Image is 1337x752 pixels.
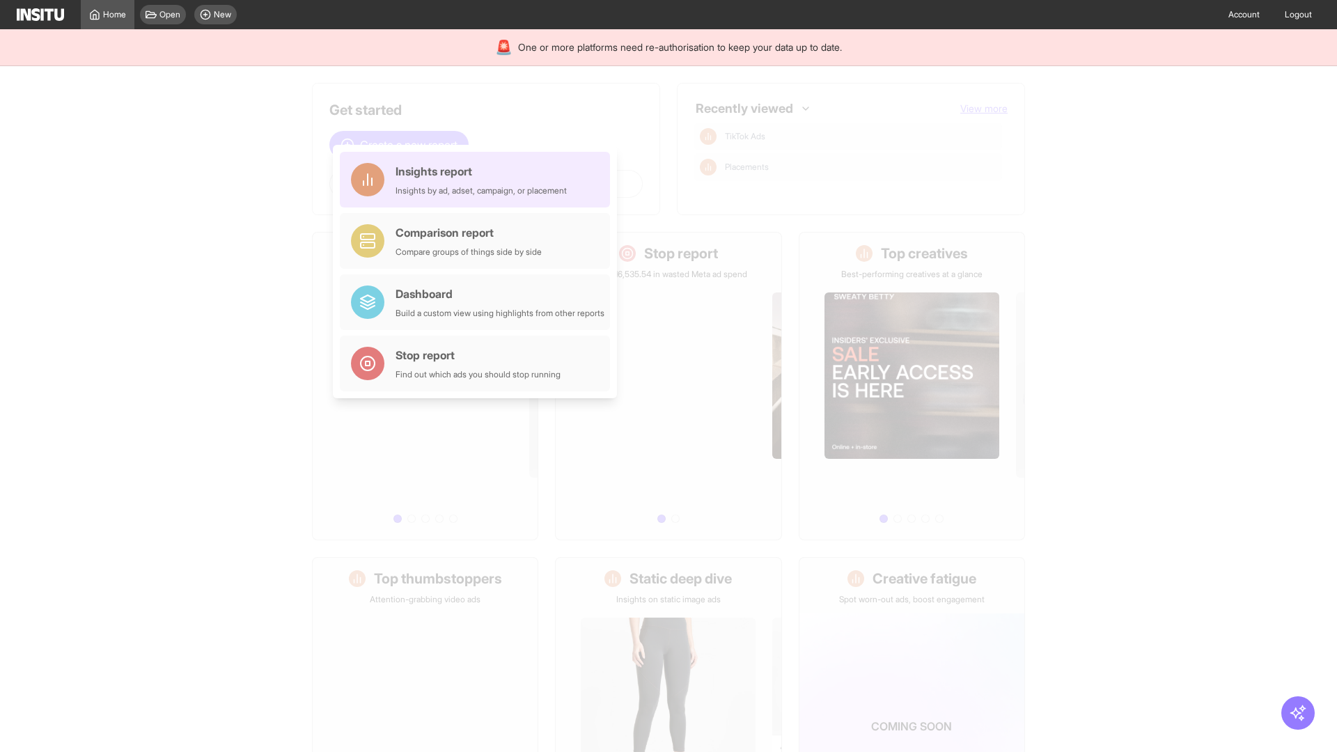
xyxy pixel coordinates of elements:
div: Compare groups of things side by side [396,246,542,258]
div: Insights report [396,163,567,180]
div: Stop report [396,347,561,363]
span: Open [159,9,180,20]
span: One or more platforms need re-authorisation to keep your data up to date. [518,40,842,54]
div: 🚨 [495,38,513,57]
span: New [214,9,231,20]
div: Insights by ad, adset, campaign, or placement [396,185,567,196]
div: Comparison report [396,224,542,241]
div: Build a custom view using highlights from other reports [396,308,604,319]
div: Dashboard [396,285,604,302]
div: Find out which ads you should stop running [396,369,561,380]
img: Logo [17,8,64,21]
span: Home [103,9,126,20]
